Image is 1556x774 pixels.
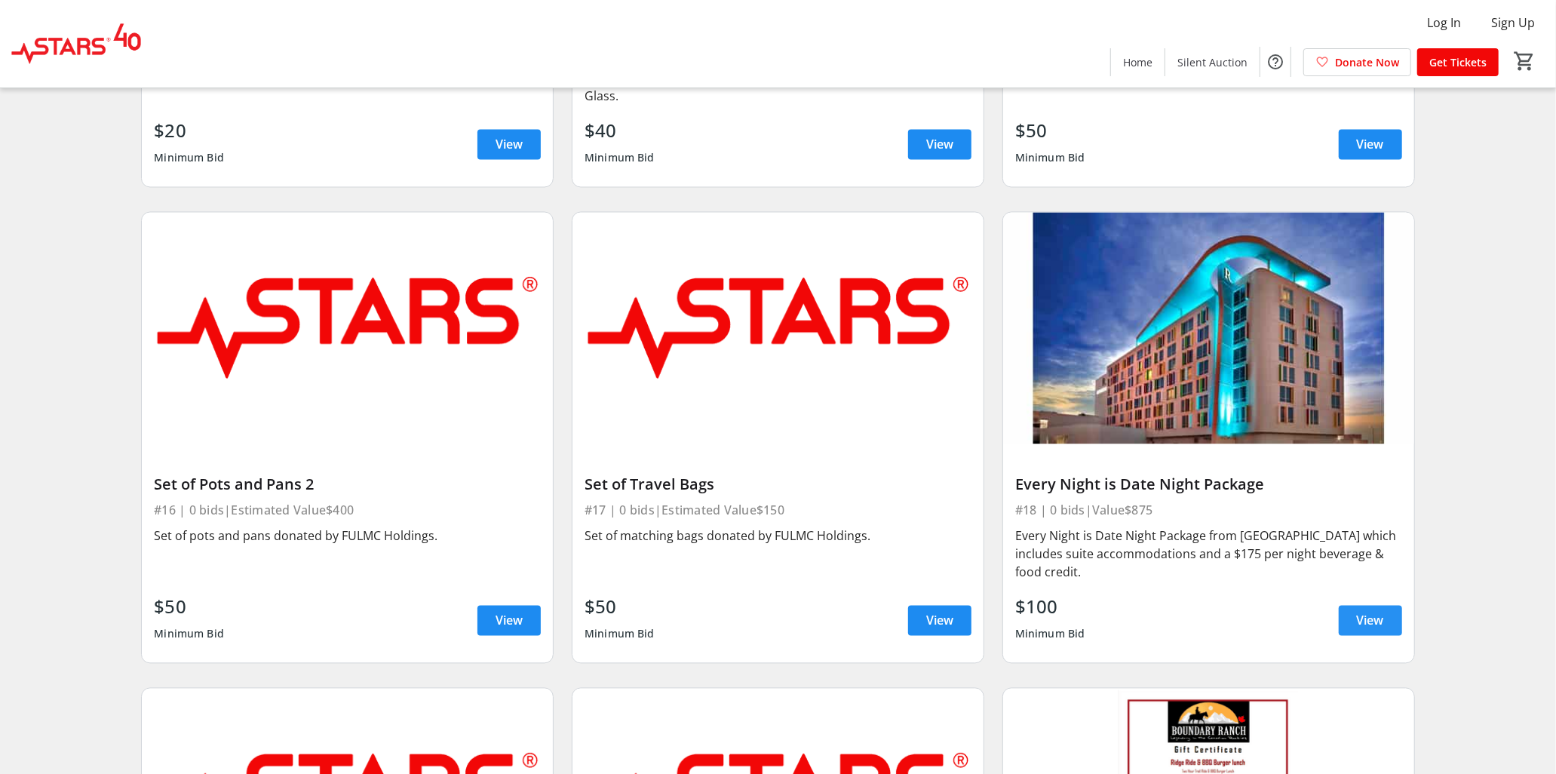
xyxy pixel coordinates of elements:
div: $50 [1015,118,1085,145]
div: #18 | 0 bids | Value $875 [1015,500,1402,521]
div: Set of Pots and Pans 2 [154,476,541,494]
a: View [477,130,541,160]
div: Every Night is Date Night Package from [GEOGRAPHIC_DATA] which includes suite accommodations and ... [1015,527,1402,582]
div: #16 | 0 bids | Estimated Value $400 [154,500,541,521]
div: Minimum Bid [585,621,655,648]
div: $50 [154,594,224,621]
img: Set of Pots and Pans 2 [142,213,553,444]
span: Log In [1427,14,1461,32]
a: View [1339,606,1402,636]
button: Log In [1415,11,1473,35]
div: Minimum Bid [585,145,655,172]
button: Sign Up [1479,11,1547,35]
a: View [1339,130,1402,160]
div: Set of matching bags donated by FULMC Holdings. [585,527,971,545]
div: $100 [1015,594,1085,621]
span: Donate Now [1335,54,1399,70]
a: View [908,130,971,160]
span: Sign Up [1491,14,1535,32]
div: Minimum Bid [1015,145,1085,172]
button: Cart [1511,48,1538,75]
div: Set of Travel Bags [585,476,971,494]
div: Every Night is Date Night Package [1015,476,1402,494]
div: #17 | 0 bids | Estimated Value $150 [585,500,971,521]
img: Every Night is Date Night Package [1003,213,1414,444]
span: View [926,612,953,630]
a: Home [1111,48,1165,76]
div: $50 [585,594,655,621]
a: View [908,606,971,636]
div: Set of pots and pans donated by FULMC Holdings. [154,527,541,545]
span: View [496,136,523,154]
span: Home [1123,54,1152,70]
span: View [1357,612,1384,630]
span: Get Tickets [1429,54,1487,70]
a: Silent Auction [1165,48,1260,76]
a: View [477,606,541,636]
button: Help [1260,47,1291,77]
span: Silent Auction [1177,54,1248,70]
div: Minimum Bid [1015,621,1085,648]
div: Minimum Bid [154,621,224,648]
span: View [926,136,953,154]
img: Set of Travel Bags [572,213,984,444]
a: Donate Now [1303,48,1411,76]
div: Minimum Bid [154,145,224,172]
div: $20 [154,118,224,145]
a: Get Tickets [1417,48,1499,76]
img: STARS's Logo [9,6,143,81]
span: View [496,612,523,630]
span: View [1357,136,1384,154]
div: $40 [585,118,655,145]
